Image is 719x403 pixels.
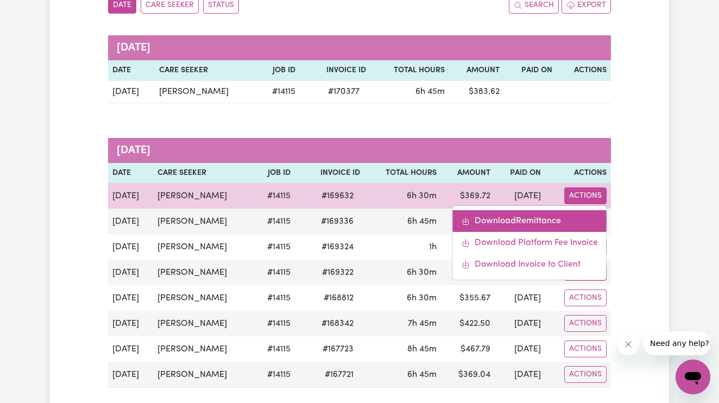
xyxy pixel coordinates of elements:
th: Care Seeker [153,163,254,184]
td: [PERSON_NAME] [153,362,254,388]
td: [PERSON_NAME] [153,285,254,311]
th: Invoice ID [295,163,364,184]
th: Amount [449,60,504,81]
td: $ 383.62 [449,81,504,103]
td: $ 369.72 [441,183,495,209]
td: $ 467.79 [441,336,495,362]
span: 1 hour [429,243,437,251]
td: $ 355.67 [441,260,495,285]
span: # 167723 [316,343,360,356]
td: $ 369.04 [441,362,495,388]
td: [PERSON_NAME] [153,336,254,362]
button: Actions [564,341,607,357]
button: Actions [564,187,607,204]
td: # 14115 [258,81,300,103]
button: Actions [564,289,607,306]
th: Job ID [258,60,300,81]
td: [PERSON_NAME] [153,260,254,285]
td: $ 355.67 [441,285,495,311]
td: [DATE] [108,183,153,209]
span: # 167721 [318,368,360,381]
td: [DATE] [495,362,546,388]
th: Paid On [495,163,546,184]
iframe: Message from company [644,331,710,355]
th: Amount [441,163,495,184]
span: # 169322 [316,266,360,279]
th: Invoice ID [300,60,370,81]
iframe: Close message [617,333,639,355]
th: Actions [557,60,611,81]
td: [PERSON_NAME] [153,183,254,209]
td: # 14115 [254,285,295,311]
th: Total Hours [364,163,441,184]
td: [DATE] [108,311,153,336]
span: 6 hours 45 minutes [407,217,437,226]
span: 7 hours 45 minutes [408,319,437,328]
span: 6 hours 45 minutes [407,370,437,379]
th: Paid On [504,60,556,81]
caption: [DATE] [108,138,611,163]
span: # 169632 [315,190,360,203]
td: [PERSON_NAME] [153,311,254,336]
th: Job ID [254,163,295,184]
span: 6 hours 30 minutes [407,192,437,200]
div: Actions [452,205,607,280]
td: # 14115 [254,362,295,388]
td: [DATE] [495,336,546,362]
span: 6 hours 45 minutes [415,87,445,96]
td: [DATE] [108,209,153,234]
a: Download invoice #169632 [453,210,607,232]
a: Download invoice to CS #169632 [453,254,607,275]
td: # 14115 [254,209,295,234]
td: # 14115 [254,234,295,260]
span: 6 hours 30 minutes [407,294,437,303]
td: [DATE] [495,285,546,311]
td: [DATE] [108,234,153,260]
th: Date [108,163,153,184]
caption: [DATE] [108,35,611,60]
td: [DATE] [108,81,155,103]
td: [DATE] [108,362,153,388]
button: Actions [564,366,607,383]
td: # 14115 [254,260,295,285]
span: # 168342 [315,317,360,330]
td: # 14115 [254,336,295,362]
th: Care Seeker [155,60,258,81]
td: [DATE] [108,285,153,311]
th: Total Hours [370,60,449,81]
span: # 168812 [317,292,360,305]
td: # 14115 [254,311,295,336]
iframe: Button to launch messaging window [676,360,710,394]
th: Actions [545,163,611,184]
span: 8 hours 45 minutes [407,345,437,354]
td: [PERSON_NAME] [153,209,254,234]
th: Date [108,60,155,81]
td: [DATE] [108,260,153,285]
td: $ 53.46 [441,234,495,260]
span: 6 hours 30 minutes [407,268,437,277]
a: Download platform fee #169632 [453,232,607,254]
td: [PERSON_NAME] [155,81,258,103]
span: # 169324 [315,241,360,254]
span: # 169336 [314,215,360,228]
td: [PERSON_NAME] [153,234,254,260]
td: [DATE] [495,311,546,336]
td: [DATE] [495,183,546,209]
td: # 14115 [254,183,295,209]
span: # 170377 [321,85,366,98]
td: $ 422.50 [441,311,495,336]
td: $ 369.04 [441,209,495,234]
td: [DATE] [108,336,153,362]
button: Actions [564,315,607,332]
